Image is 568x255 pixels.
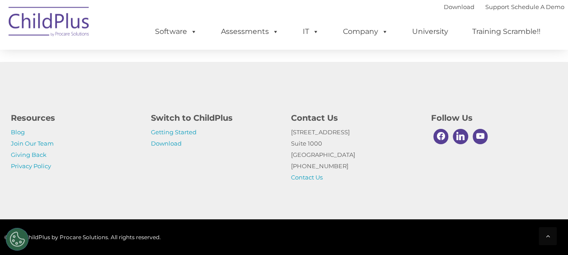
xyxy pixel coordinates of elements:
[11,112,137,124] h4: Resources
[146,23,206,41] a: Software
[4,234,161,241] span: © 2025 ChildPlus by Procare Solutions. All rights reserved.
[403,23,457,41] a: University
[334,23,397,41] a: Company
[151,128,197,136] a: Getting Started
[291,174,323,181] a: Contact Us
[126,97,164,104] span: Phone number
[212,23,288,41] a: Assessments
[444,3,474,10] a: Download
[11,151,47,158] a: Giving Back
[4,0,94,46] img: ChildPlus by Procare Solutions
[11,162,51,170] a: Privacy Policy
[151,112,277,124] h4: Switch to ChildPlus
[451,127,470,146] a: Linkedin
[291,127,418,183] p: [STREET_ADDRESS] Suite 1000 [GEOGRAPHIC_DATA] [PHONE_NUMBER]
[291,112,418,124] h4: Contact Us
[11,128,25,136] a: Blog
[463,23,549,41] a: Training Scramble!!
[431,127,451,146] a: Facebook
[6,228,28,250] button: Cookies Settings
[444,3,564,10] font: |
[11,140,54,147] a: Join Our Team
[470,127,490,146] a: Youtube
[485,3,509,10] a: Support
[151,140,182,147] a: Download
[523,212,568,255] iframe: Chat Widget
[294,23,328,41] a: IT
[126,60,153,66] span: Last name
[431,112,558,124] h4: Follow Us
[511,3,564,10] a: Schedule A Demo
